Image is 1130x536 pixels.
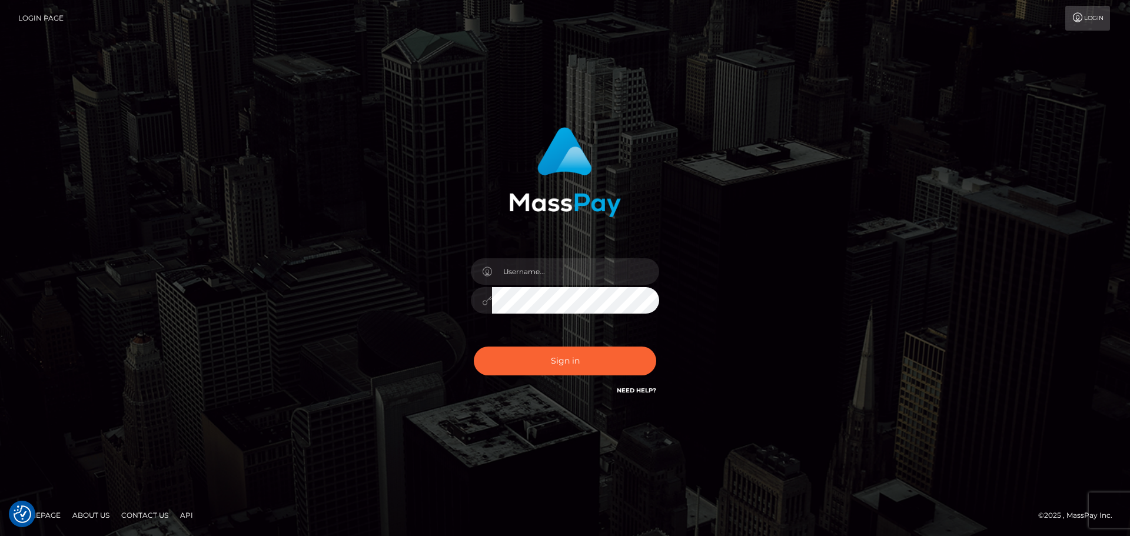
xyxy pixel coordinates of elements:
[14,505,31,523] button: Consent Preferences
[492,258,659,285] input: Username...
[474,347,656,375] button: Sign in
[1038,509,1121,522] div: © 2025 , MassPay Inc.
[1065,6,1110,31] a: Login
[13,506,65,524] a: Homepage
[117,506,173,524] a: Contact Us
[617,387,656,394] a: Need Help?
[18,6,64,31] a: Login Page
[68,506,114,524] a: About Us
[509,127,621,217] img: MassPay Login
[175,506,198,524] a: API
[14,505,31,523] img: Revisit consent button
